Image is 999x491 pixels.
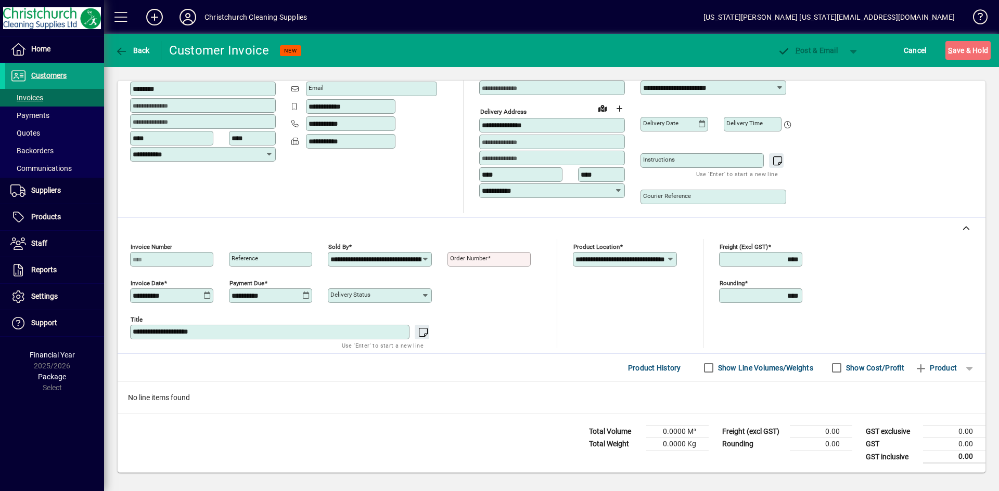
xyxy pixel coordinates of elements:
[948,42,988,59] span: ave & Hold
[861,438,923,450] td: GST
[696,168,778,180] mat-hint: Use 'Enter' to start a new line
[646,438,709,450] td: 0.0000 Kg
[5,310,104,336] a: Support
[923,426,985,438] td: 0.00
[643,156,675,163] mat-label: Instructions
[945,41,991,60] button: Save & Hold
[229,280,264,287] mat-label: Payment due
[131,243,172,250] mat-label: Invoice number
[5,204,104,230] a: Products
[31,292,58,300] span: Settings
[5,178,104,204] a: Suppliers
[861,426,923,438] td: GST exclusive
[594,100,611,116] a: View on map
[5,142,104,160] a: Backorders
[923,450,985,463] td: 0.00
[112,41,152,60] button: Back
[31,266,57,274] span: Reports
[844,363,904,373] label: Show Cost/Profit
[5,231,104,257] a: Staff
[5,284,104,310] a: Settings
[910,359,962,377] button: Product
[720,243,768,250] mat-label: Freight (excl GST)
[38,373,66,381] span: Package
[284,47,297,54] span: NEW
[5,36,104,62] a: Home
[772,41,843,60] button: Post & Email
[5,124,104,142] a: Quotes
[777,46,838,55] span: ost & Email
[904,42,927,59] span: Cancel
[10,111,49,120] span: Payments
[716,363,813,373] label: Show Line Volumes/Weights
[342,339,424,351] mat-hint: Use 'Enter' to start a new line
[450,255,488,262] mat-label: Order number
[948,46,952,55] span: S
[115,46,150,55] span: Back
[31,239,47,247] span: Staff
[965,2,986,36] a: Knowledge Base
[790,438,852,450] td: 0.00
[717,426,790,438] td: Freight (excl GST)
[5,257,104,283] a: Reports
[796,46,800,55] span: P
[171,8,204,26] button: Profile
[584,438,646,450] td: Total Weight
[5,107,104,124] a: Payments
[726,120,763,127] mat-label: Delivery time
[10,94,43,102] span: Invoices
[915,360,957,376] span: Product
[584,426,646,438] td: Total Volume
[232,255,258,262] mat-label: Reference
[861,450,923,463] td: GST inclusive
[5,89,104,107] a: Invoices
[717,438,790,450] td: Rounding
[720,280,745,287] mat-label: Rounding
[131,280,164,287] mat-label: Invoice date
[703,9,955,25] div: [US_STATE][PERSON_NAME] [US_STATE][EMAIL_ADDRESS][DOMAIN_NAME]
[646,426,709,438] td: 0.0000 M³
[573,243,620,250] mat-label: Product location
[328,243,349,250] mat-label: Sold by
[624,359,685,377] button: Product History
[30,351,75,359] span: Financial Year
[131,316,143,323] mat-label: Title
[118,382,985,414] div: No line items found
[309,84,324,91] mat-label: Email
[31,186,61,194] span: Suppliers
[10,164,72,172] span: Communications
[923,438,985,450] td: 0.00
[10,147,54,155] span: Backorders
[138,8,171,26] button: Add
[31,319,57,327] span: Support
[31,71,67,79] span: Customers
[643,120,678,127] mat-label: Delivery date
[204,9,307,25] div: Christchurch Cleaning Supplies
[169,42,270,59] div: Customer Invoice
[611,100,627,117] button: Choose address
[5,160,104,177] a: Communications
[104,41,161,60] app-page-header-button: Back
[330,291,370,298] mat-label: Delivery status
[31,213,61,221] span: Products
[790,426,852,438] td: 0.00
[628,360,681,376] span: Product History
[901,41,929,60] button: Cancel
[262,64,278,81] button: Copy to Delivery address
[10,129,40,137] span: Quotes
[643,192,691,200] mat-label: Courier Reference
[31,45,50,53] span: Home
